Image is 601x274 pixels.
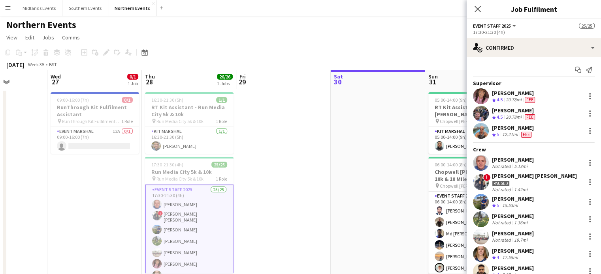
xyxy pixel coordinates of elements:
[512,163,529,169] div: 5.13mi
[497,97,503,103] span: 4.5
[158,211,163,216] span: !
[435,97,467,103] span: 05:00-14:00 (9h)
[22,32,38,43] a: Edit
[525,97,535,103] span: Fee
[440,118,499,124] span: Chopwell [PERSON_NAME] 5k, 10k & 10 Mile
[521,132,531,138] span: Fee
[26,62,46,67] span: Week 35
[25,34,34,41] span: Edit
[238,77,246,86] span: 29
[497,131,499,137] span: 5
[497,254,499,260] span: 4
[492,172,577,179] div: [PERSON_NAME] [PERSON_NAME]
[525,114,535,120] span: Fee
[501,131,520,138] div: 12.21mi
[121,118,133,124] span: 1 Role
[504,114,523,121] div: 20.78mi
[145,168,234,175] h3: Run Media City 5k & 10k
[501,254,520,261] div: 17.55mi
[49,77,61,86] span: 27
[492,237,512,243] div: Not rated
[428,127,517,154] app-card-role: Kit Marshal1/105:00-14:00 (9h)[PERSON_NAME]
[42,34,54,41] span: Jobs
[492,220,512,226] div: Not rated
[51,92,139,154] app-job-card: 09:00-16:00 (7h)0/1RunThrough Kit Fulfilment Assistant RunThrough Kit Fulfilment Assistant1 RoleE...
[428,92,517,154] app-job-card: 05:00-14:00 (9h)1/1RT Kit Assistant - Chopwell [PERSON_NAME] 5k, 10k & 10 Miles & [PERSON_NAME] C...
[51,127,139,154] app-card-role: Event Marshal12A0/109:00-16:00 (7h)
[156,176,203,182] span: Run Media City 5k & 10k
[59,32,83,43] a: Comms
[122,97,133,103] span: 0/1
[145,104,234,118] h3: RT Kit Assistant - Run Media City 5k & 10k
[512,220,529,226] div: 1.36mi
[3,32,21,43] a: View
[145,157,234,274] app-job-card: 17:30-21:30 (4h)25/25Run Media City 5k & 10k Run Media City 5k & 10k1 RoleEvent Staff 202525/2517...
[6,61,24,69] div: [DATE]
[504,97,523,103] div: 20.78mi
[62,118,121,124] span: RunThrough Kit Fulfilment Assistant
[49,62,57,67] div: BST
[467,80,601,87] div: Supervisor
[62,0,108,16] button: Southern Events
[492,156,534,163] div: [PERSON_NAME]
[427,77,438,86] span: 31
[497,202,499,208] span: 5
[492,124,534,131] div: [PERSON_NAME]
[57,97,89,103] span: 09:00-16:00 (7h)
[523,114,537,121] div: Crew has different fees then in role
[145,73,155,80] span: Thu
[512,237,529,243] div: 19.7mi
[497,114,503,120] span: 4.5
[579,23,595,29] span: 25/25
[473,29,595,35] div: 17:30-21:30 (4h)
[62,34,80,41] span: Comms
[151,162,183,168] span: 17:30-21:30 (4h)
[6,34,17,41] span: View
[127,74,138,80] span: 0/1
[216,97,227,103] span: 1/1
[492,186,512,192] div: Not rated
[16,0,62,16] button: Midlands Events
[6,19,76,31] h1: Northern Events
[512,186,529,192] div: 1.42mi
[428,168,517,183] h3: Chopwell [PERSON_NAME] 5k, 10k & 10 Miles & [PERSON_NAME]
[492,230,534,237] div: [PERSON_NAME]
[145,127,234,154] app-card-role: Kit Marshal1/116:30-21:30 (5h)[PERSON_NAME]
[239,73,246,80] span: Fri
[156,118,203,124] span: Run Media City 5k & 10k
[492,247,534,254] div: [PERSON_NAME]
[467,38,601,57] div: Confirmed
[334,73,343,80] span: Sat
[501,202,520,209] div: 15.53mi
[440,183,499,189] span: Chopwell [PERSON_NAME] 5k, 10k & 10 Mile
[151,97,183,103] span: 16:30-21:30 (5h)
[428,104,517,118] h3: RT Kit Assistant - Chopwell [PERSON_NAME] 5k, 10k & 10 Miles & [PERSON_NAME]
[428,157,517,274] app-job-card: 06:00-14:00 (8h)23/23Chopwell [PERSON_NAME] 5k, 10k & 10 Miles & [PERSON_NAME] Chopwell [PERSON_N...
[51,73,61,80] span: Wed
[467,4,601,14] h3: Job Fulfilment
[211,162,227,168] span: 25/25
[144,77,155,86] span: 28
[492,89,537,97] div: [PERSON_NAME]
[216,118,227,124] span: 1 Role
[492,195,534,202] div: [PERSON_NAME]
[492,265,534,272] div: [PERSON_NAME]
[145,92,234,154] app-job-card: 16:30-21:30 (5h)1/1RT Kit Assistant - Run Media City 5k & 10k Run Media City 5k & 10k1 RoleKit Ma...
[39,32,57,43] a: Jobs
[520,131,533,138] div: Crew has different fees then in role
[492,181,510,186] div: Paused
[483,174,490,181] span: !
[435,162,467,168] span: 06:00-14:00 (8h)
[428,73,438,80] span: Sun
[473,23,517,29] button: Event Staff 2025
[217,74,233,80] span: 26/26
[467,146,601,153] div: Crew
[492,163,512,169] div: Not rated
[217,80,232,86] div: 2 Jobs
[492,212,534,220] div: [PERSON_NAME]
